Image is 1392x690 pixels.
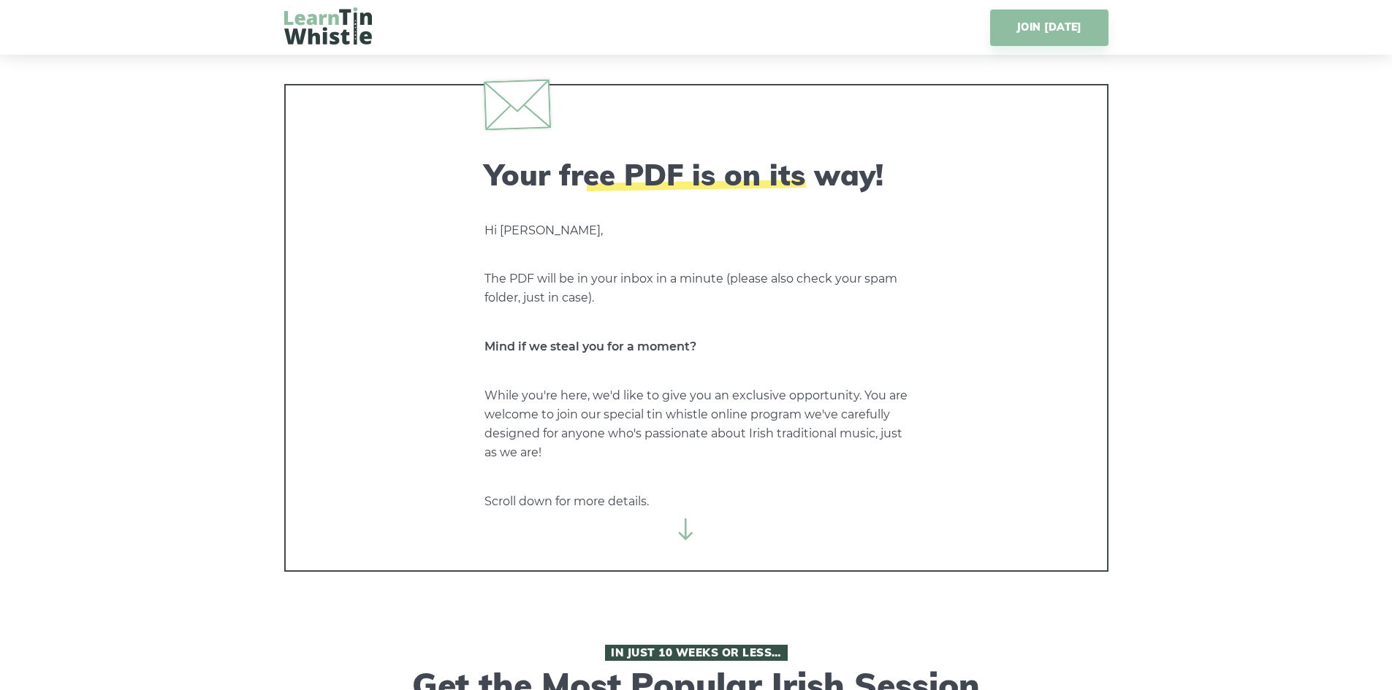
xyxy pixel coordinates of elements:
[484,157,908,192] h2: Your free PDF is on its way!
[484,340,696,353] strong: Mind if we steal you for a moment?
[284,7,372,45] img: LearnTinWhistle.com
[605,645,788,661] span: In Just 10 Weeks or Less…
[484,492,908,511] p: Scroll down for more details.
[484,269,908,307] p: The PDF will be in your inbox in a minute (please also check your spam folder, just in case).
[990,9,1108,46] a: JOIN [DATE]
[484,386,908,462] p: While you're here, we'd like to give you an exclusive opportunity. You are welcome to join our sp...
[484,221,908,240] p: Hi [PERSON_NAME],
[483,79,550,130] img: envelope.svg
